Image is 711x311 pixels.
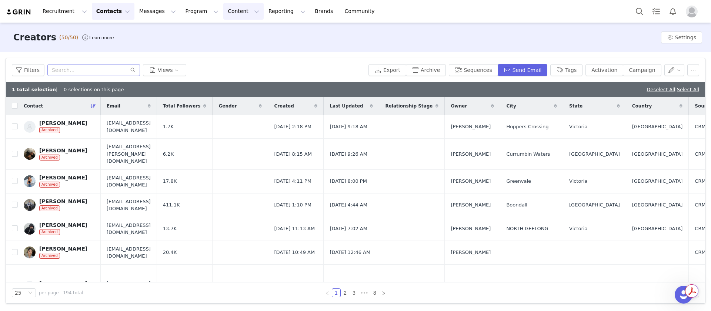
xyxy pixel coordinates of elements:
button: Messages [135,3,180,20]
span: [PERSON_NAME] [451,225,491,232]
button: Content [223,3,264,20]
img: ae991dc6-9868-4d6e-b6ff-666c8d395569--s.jpg [24,247,36,258]
img: 7eb446a8-3a69-4c1d-acd1-970b9a0a0c82--s.jpg [24,223,36,235]
span: [GEOGRAPHIC_DATA] [632,201,683,209]
img: grin logo [6,9,32,16]
span: City [506,103,516,109]
button: Send Email [498,64,548,76]
span: [DATE] 8:00 PM [330,178,367,185]
span: Archived [39,205,60,211]
span: Greenvale [506,178,531,185]
span: Contact [24,103,43,109]
span: Relationship Stage [385,103,433,109]
span: Email [107,103,120,109]
button: Filters [12,64,44,76]
img: 3f873c8b-3308-48b7-bdae-91bc7db1929f--s.jpg [24,121,36,133]
a: Community [340,3,383,20]
span: ••• [358,288,370,297]
div: [PERSON_NAME] [39,198,87,204]
span: [PERSON_NAME] [451,249,491,256]
span: [EMAIL_ADDRESS][DOMAIN_NAME] [107,174,151,189]
span: [PERSON_NAME] [451,178,491,185]
span: NORTH GEELONG [506,225,548,232]
a: [PERSON_NAME]Archived [24,246,95,259]
button: Profile [681,6,705,17]
i: icon: right [381,291,386,295]
span: per page | 194 total [39,290,83,296]
li: Previous Page [323,288,332,297]
li: 2 [341,288,350,297]
span: [EMAIL_ADDRESS][PERSON_NAME][DOMAIN_NAME] [107,143,151,165]
a: 8 [371,289,379,297]
span: Victoria [569,225,587,232]
img: placeholder-profile.jpg [686,6,698,17]
button: Activation [585,64,623,76]
span: [EMAIL_ADDRESS][DOMAIN_NAME] [107,280,151,294]
li: Next Page [379,288,388,297]
span: [DATE] 9:26 AM [330,150,367,158]
span: 20.4K [163,249,177,256]
i: icon: down [28,291,33,296]
button: Sequences [449,64,498,76]
span: [DATE] 4:44 AM [330,201,367,209]
a: [PERSON_NAME]Archived [24,120,95,133]
a: [PERSON_NAME]Archived [24,175,95,188]
div: [PERSON_NAME] [39,120,87,126]
i: icon: search [130,67,136,73]
a: [PERSON_NAME]Archived [24,281,95,294]
span: Archived [39,253,60,259]
span: | [675,87,699,92]
a: Deselect All [647,87,675,92]
button: Reporting [264,3,310,20]
img: 7f08f0e8-c014-4527-906f-8f21af431fbc.jpg [24,148,36,160]
div: [PERSON_NAME] [39,281,87,287]
span: [GEOGRAPHIC_DATA] [569,201,620,209]
h3: Creators [13,31,56,44]
span: [DATE] 9:18 AM [330,123,367,130]
span: Archived [39,229,60,235]
img: b5b8889e-a165-4eb9-bceb-04ee0f758b6c.jpg [24,199,36,211]
span: Victoria [569,178,587,185]
span: [PERSON_NAME] [451,150,491,158]
span: (50/50) [59,34,78,42]
i: icon: left [325,291,330,295]
span: Archived [39,182,60,188]
li: 3 [350,288,358,297]
span: [DATE] 2:18 PM [274,123,311,130]
button: Recruitment [38,3,91,20]
button: Tags [550,64,583,76]
span: [PERSON_NAME] [451,201,491,209]
span: 6.2K [163,150,174,158]
span: [EMAIL_ADDRESS][DOMAIN_NAME] [107,198,151,212]
span: [GEOGRAPHIC_DATA] [632,178,683,185]
span: Boondall [506,201,527,209]
div: [PERSON_NAME] [39,175,87,181]
span: [PERSON_NAME] [451,123,491,130]
span: Owner [451,103,467,109]
li: 1 [332,288,341,297]
span: [DATE] 1:10 PM [274,201,311,209]
img: placeholder-contacts.jpeg [24,281,36,293]
div: | 0 selections on this page [12,86,124,93]
div: [PERSON_NAME] [39,222,87,228]
span: Archived [39,155,60,161]
span: 13.7K [163,225,177,232]
span: 17.8K [163,178,177,185]
span: [EMAIL_ADDRESS][DOMAIN_NAME] [107,119,151,134]
b: 1 total selection [12,87,56,92]
a: Tasks [648,3,664,20]
span: Archived [39,127,60,133]
span: Victoria [569,123,587,130]
img: 303d2676-cfb6-4ead-ae69-c88e77bec790.jpg [24,175,36,187]
button: Export [368,64,406,76]
a: 1 [332,289,340,297]
span: [GEOGRAPHIC_DATA] [569,150,620,158]
a: Brands [310,3,340,20]
span: [DATE] 8:15 AM [274,150,312,158]
span: Total Followers [163,103,201,109]
a: 3 [350,289,358,297]
a: [PERSON_NAME]Archived [24,198,95,212]
button: Contacts [92,3,134,20]
input: Search... [47,64,140,76]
